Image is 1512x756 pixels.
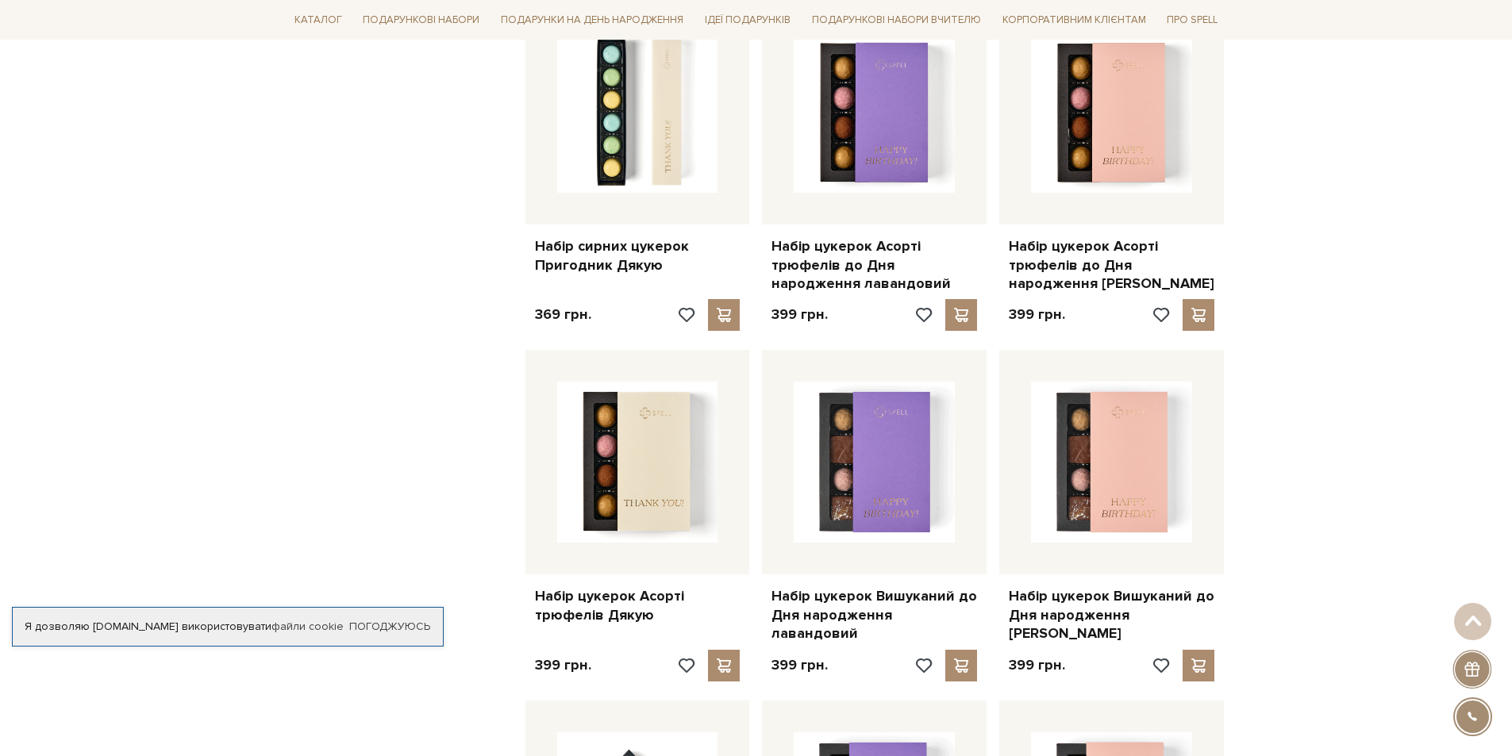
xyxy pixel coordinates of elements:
[1009,305,1065,324] p: 399 грн.
[271,620,344,633] a: файли cookie
[771,305,828,324] p: 399 грн.
[1160,8,1224,33] a: Про Spell
[1009,587,1214,643] a: Набір цукерок Вишуканий до Дня народження [PERSON_NAME]
[288,8,348,33] a: Каталог
[698,8,797,33] a: Ідеї подарунків
[771,587,977,643] a: Набір цукерок Вишуканий до Дня народження лавандовий
[349,620,430,634] a: Погоджуюсь
[13,620,443,634] div: Я дозволяю [DOMAIN_NAME] використовувати
[494,8,690,33] a: Подарунки на День народження
[535,656,591,674] p: 399 грн.
[771,656,828,674] p: 399 грн.
[1009,656,1065,674] p: 399 грн.
[535,587,741,624] a: Набір цукерок Асорті трюфелів Дякую
[535,305,591,324] p: 369 грн.
[996,8,1152,33] a: Корпоративним клієнтам
[806,6,987,33] a: Подарункові набори Вчителю
[771,237,977,293] a: Набір цукерок Асорті трюфелів до Дня народження лавандовий
[356,8,486,33] a: Подарункові набори
[535,237,741,274] a: Набір сирних цукерок Пригодник Дякую
[1009,237,1214,293] a: Набір цукерок Асорті трюфелів до Дня народження [PERSON_NAME]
